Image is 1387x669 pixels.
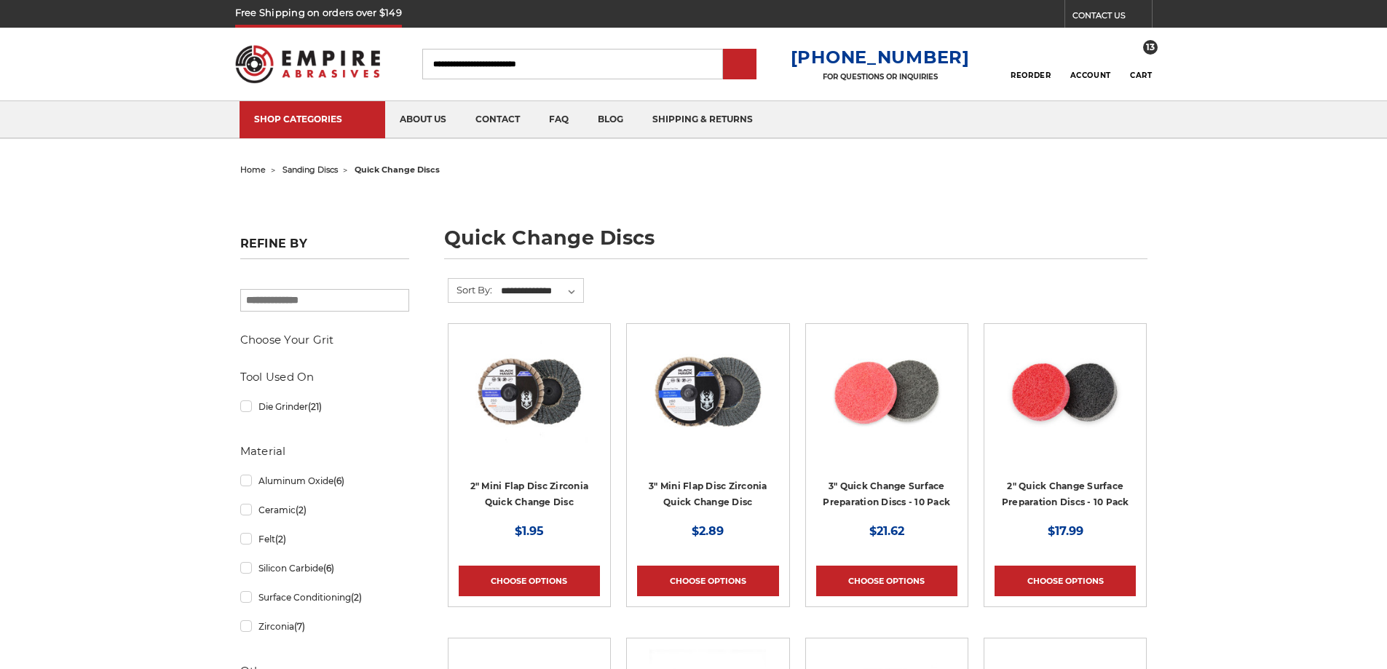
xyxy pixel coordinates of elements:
[240,555,409,581] a: Silicon Carbide(6)
[816,334,957,475] a: 3 inch surface preparation discs
[725,50,754,79] input: Submit
[240,237,409,259] h5: Refine by
[791,47,970,68] a: [PHONE_NUMBER]
[1070,71,1111,80] span: Account
[471,334,588,451] img: Black Hawk Abrasives 2-inch Zirconia Flap Disc with 60 Grit Zirconia for Smooth Finishing
[649,480,767,508] a: 3" Mini Flap Disc Zirconia Quick Change Disc
[308,401,322,412] span: (21)
[869,524,904,538] span: $21.62
[240,497,409,523] a: Ceramic(2)
[459,566,600,596] a: Choose Options
[240,468,409,494] a: Aluminum Oxide(6)
[1007,334,1123,451] img: 2 inch surface preparation discs
[296,504,307,515] span: (2)
[1011,48,1051,79] a: Reorder
[470,480,589,508] a: 2" Mini Flap Disc Zirconia Quick Change Disc
[1048,524,1083,538] span: $17.99
[240,368,409,386] h5: Tool Used On
[240,526,409,552] a: Felt(2)
[995,334,1136,475] a: 2 inch surface preparation discs
[816,566,957,596] a: Choose Options
[1130,71,1152,80] span: Cart
[791,72,970,82] p: FOR QUESTIONS OR INQUIRIES
[294,621,305,632] span: (7)
[823,480,950,508] a: 3" Quick Change Surface Preparation Discs - 10 Pack
[235,36,381,92] img: Empire Abrasives
[1072,7,1152,28] a: CONTACT US
[534,101,583,138] a: faq
[649,334,766,451] img: BHA 3" Quick Change 60 Grit Flap Disc for Fine Grinding and Finishing
[240,585,409,610] a: Surface Conditioning(2)
[448,279,492,301] label: Sort By:
[638,101,767,138] a: shipping & returns
[461,101,534,138] a: contact
[240,394,409,419] a: Die Grinder(21)
[275,534,286,545] span: (2)
[240,331,409,349] h5: Choose Your Grit
[692,524,724,538] span: $2.89
[240,443,409,460] h5: Material
[583,101,638,138] a: blog
[444,228,1147,259] h1: quick change discs
[499,280,583,302] select: Sort By:
[637,334,778,475] a: BHA 3" Quick Change 60 Grit Flap Disc for Fine Grinding and Finishing
[333,475,344,486] span: (6)
[282,165,338,175] a: sanding discs
[1002,480,1129,508] a: 2" Quick Change Surface Preparation Discs - 10 Pack
[1143,40,1158,55] span: 13
[355,165,440,175] span: quick change discs
[323,563,334,574] span: (6)
[240,614,409,639] a: Zirconia(7)
[351,592,362,603] span: (2)
[459,334,600,475] a: Black Hawk Abrasives 2-inch Zirconia Flap Disc with 60 Grit Zirconia for Smooth Finishing
[829,334,945,451] img: 3 inch surface preparation discs
[995,566,1136,596] a: Choose Options
[254,114,371,124] div: SHOP CATEGORIES
[1011,71,1051,80] span: Reorder
[515,524,544,538] span: $1.95
[1130,48,1152,80] a: 13 Cart
[637,566,778,596] a: Choose Options
[240,165,266,175] a: home
[385,101,461,138] a: about us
